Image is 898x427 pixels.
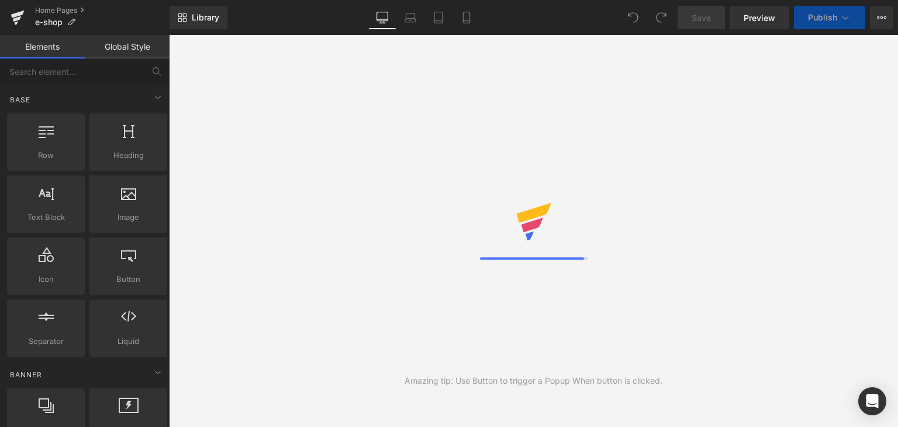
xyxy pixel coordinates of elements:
span: Button [93,273,164,285]
span: Library [192,12,219,23]
span: Base [9,94,32,105]
div: Open Intercom Messenger [858,387,886,415]
span: Separator [11,335,81,347]
span: Preview [744,12,775,24]
a: Desktop [368,6,396,29]
a: New Library [170,6,227,29]
a: Home Pages [35,6,170,15]
a: Tablet [424,6,453,29]
a: Global Style [85,35,170,58]
span: Banner [9,369,43,380]
a: Preview [730,6,789,29]
span: Row [11,149,81,161]
span: Icon [11,273,81,285]
span: Liquid [93,335,164,347]
div: Amazing tip: Use Button to trigger a Popup When button is clicked. [405,374,662,387]
span: Text Block [11,211,81,223]
button: More [870,6,893,29]
a: Laptop [396,6,424,29]
span: Image [93,211,164,223]
span: e-shop [35,18,63,27]
span: Save [692,12,711,24]
span: Heading [93,149,164,161]
a: Mobile [453,6,481,29]
button: Publish [794,6,865,29]
button: Undo [621,6,645,29]
span: Publish [808,13,837,22]
button: Redo [650,6,673,29]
